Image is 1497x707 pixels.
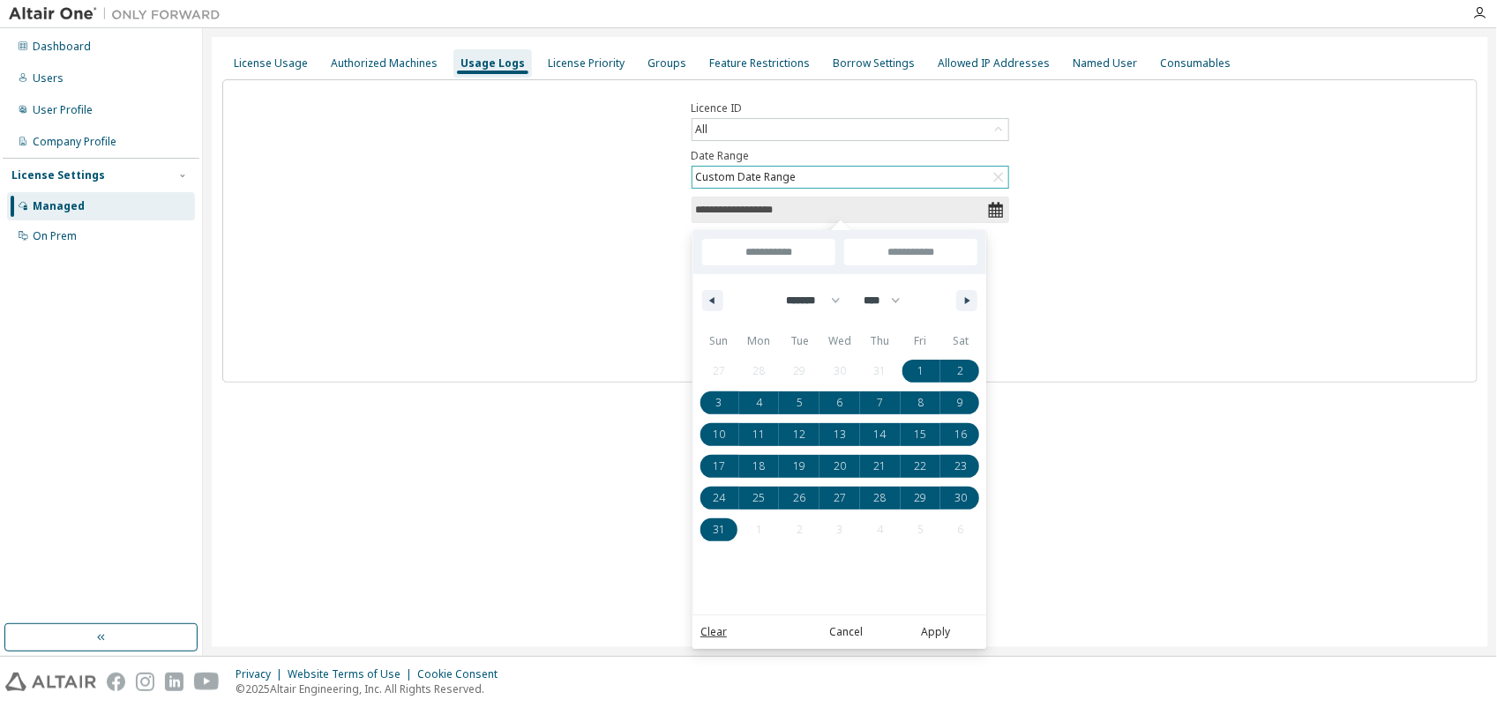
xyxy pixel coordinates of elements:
[713,514,725,546] span: 31
[739,450,780,482] button: 18
[715,387,722,419] span: 3
[940,450,981,482] button: 23
[797,387,803,419] span: 5
[874,419,887,450] span: 14
[820,419,860,450] button: 13
[793,419,805,450] span: 12
[901,327,941,355] span: Fri
[700,623,727,641] a: Clear
[860,387,901,419] button: 7
[548,56,625,71] div: License Priority
[709,56,810,71] div: Feature Restrictions
[779,482,820,514] button: 26
[894,623,978,641] button: Apply
[901,482,941,514] button: 29
[901,355,941,387] button: 1
[820,327,860,355] span: Wed
[692,336,710,382] span: Last Week
[699,387,739,419] button: 3
[940,355,981,387] button: 2
[860,450,901,482] button: 21
[860,482,901,514] button: 28
[692,290,710,336] span: This Week
[940,387,981,419] button: 9
[9,5,229,23] img: Altair One
[713,450,725,482] span: 17
[699,514,739,546] button: 31
[1073,56,1137,71] div: Named User
[460,56,525,71] div: Usage Logs
[739,482,780,514] button: 25
[699,482,739,514] button: 24
[779,450,820,482] button: 19
[958,355,964,387] span: 2
[954,482,967,514] span: 30
[33,199,85,213] div: Managed
[165,673,183,691] img: linkedin.svg
[820,482,860,514] button: 27
[692,260,710,290] span: [DATE]
[954,450,967,482] span: 23
[779,419,820,450] button: 12
[833,56,915,71] div: Borrow Settings
[692,167,1008,188] div: Custom Date Range
[779,387,820,419] button: 5
[917,387,924,419] span: 8
[874,482,887,514] span: 28
[33,135,116,149] div: Company Profile
[194,673,220,691] img: youtube.svg
[11,168,105,182] div: License Settings
[699,419,739,450] button: 10
[914,419,926,450] span: 15
[692,101,1009,115] label: Licence ID
[901,387,941,419] button: 8
[793,482,805,514] span: 26
[739,419,780,450] button: 11
[692,119,1008,140] div: All
[692,428,710,473] span: Last Month
[753,419,766,450] span: 11
[804,623,888,641] button: Cancel
[33,103,93,117] div: User Profile
[940,419,981,450] button: 16
[820,450,860,482] button: 20
[836,387,842,419] span: 6
[33,71,64,86] div: Users
[33,40,91,54] div: Dashboard
[1160,56,1231,71] div: Consumables
[234,56,308,71] div: License Usage
[5,673,96,691] img: altair_logo.svg
[793,450,805,482] span: 19
[753,450,766,482] span: 18
[901,419,941,450] button: 15
[940,327,981,355] span: Sat
[699,327,739,355] span: Sun
[834,482,846,514] span: 27
[693,120,711,139] div: All
[753,482,766,514] span: 25
[820,387,860,419] button: 6
[914,482,926,514] span: 29
[958,387,964,419] span: 9
[288,667,417,681] div: Website Terms of Use
[954,419,967,450] span: 16
[417,667,508,681] div: Cookie Consent
[236,681,508,696] p: © 2025 Altair Engineering, Inc. All Rights Reserved.
[739,327,780,355] span: Mon
[699,450,739,482] button: 17
[917,355,924,387] span: 1
[33,229,77,243] div: On Prem
[756,387,762,419] span: 4
[692,149,1009,163] label: Date Range
[860,419,901,450] button: 14
[940,482,981,514] button: 30
[713,419,725,450] span: 10
[860,327,901,355] span: Thu
[877,387,883,419] span: 7
[136,673,154,691] img: instagram.svg
[713,482,725,514] span: 24
[331,56,438,71] div: Authorized Machines
[779,327,820,355] span: Tue
[107,673,125,691] img: facebook.svg
[236,667,288,681] div: Privacy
